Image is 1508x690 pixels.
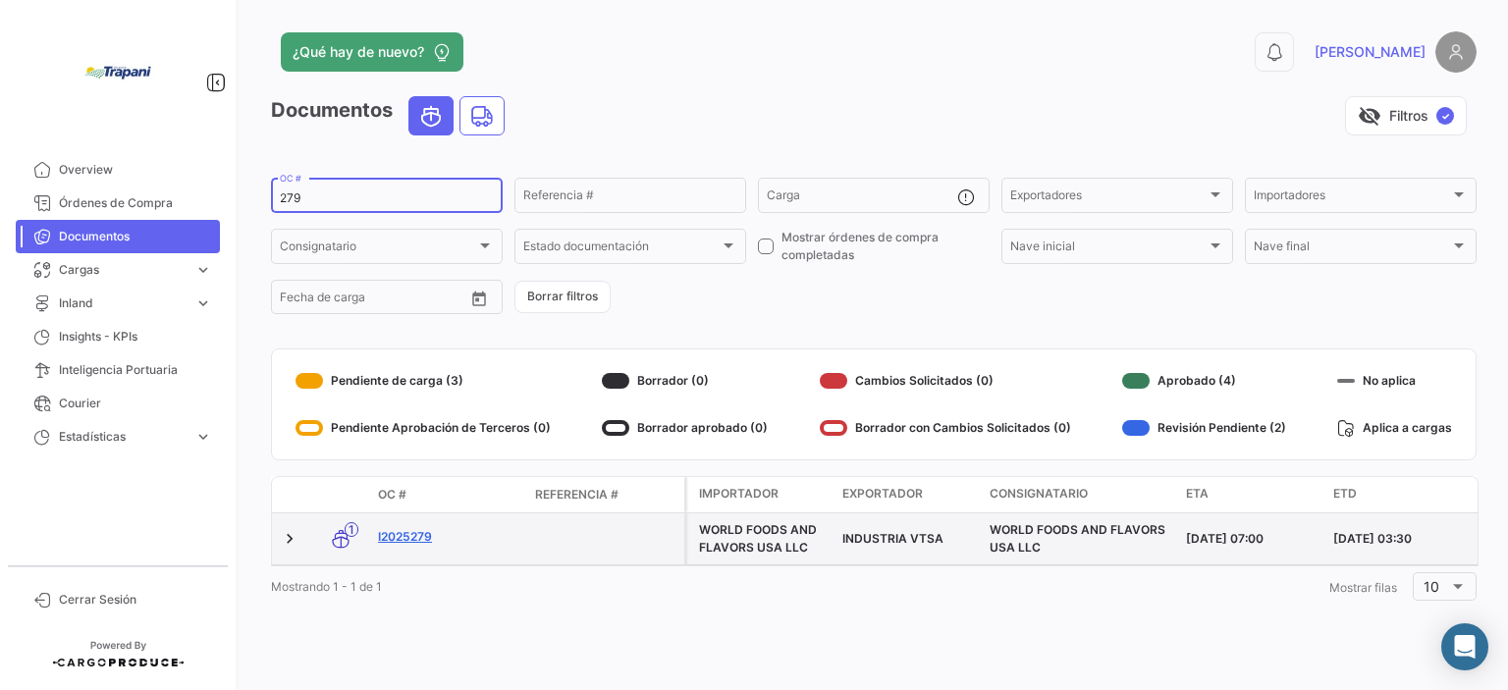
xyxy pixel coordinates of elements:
[1254,242,1450,256] span: Nave final
[514,281,611,313] button: Borrar filtros
[59,228,212,245] span: Documentos
[1010,191,1207,205] span: Exportadores
[59,361,212,379] span: Inteligencia Portuaria
[16,320,220,353] a: Insights - KPIs
[1333,530,1465,548] div: [DATE] 03:30
[1345,96,1467,135] button: visibility_offFiltros✓
[602,365,768,397] div: Borrador (0)
[16,153,220,186] a: Overview
[1122,412,1286,444] div: Revisión Pendiente (2)
[296,412,551,444] div: Pendiente Aprobación de Terceros (0)
[59,261,187,279] span: Cargas
[59,194,212,212] span: Órdenes de Compra
[699,521,827,557] div: WORLD FOODS AND FLAVORS USA LLC
[820,412,1071,444] div: Borrador con Cambios Solicitados (0)
[59,395,212,412] span: Courier
[59,591,212,609] span: Cerrar Sesión
[535,486,619,504] span: Referencia #
[296,365,551,397] div: Pendiente de carga (3)
[820,365,1071,397] div: Cambios Solicitados (0)
[59,328,212,345] span: Insights - KPIs
[1441,623,1488,670] div: Abrir Intercom Messenger
[1329,580,1397,595] span: Mostrar filas
[990,522,1165,555] span: WORLD FOODS AND FLAVORS USA LLC
[16,387,220,420] a: Courier
[59,161,212,179] span: Overview
[1186,485,1209,503] span: ETA
[281,32,463,72] button: ¿Qué hay de nuevo?
[271,96,511,135] h3: Documentos
[59,294,187,312] span: Inland
[781,229,990,264] span: Mostrar órdenes de compra completadas
[1435,31,1477,73] img: placeholder-user.png
[1358,104,1381,128] span: visibility_off
[1424,578,1439,595] span: 10
[69,24,167,122] img: bd005829-9598-4431-b544-4b06bbcd40b2.jpg
[16,186,220,220] a: Órdenes de Compra
[1337,412,1452,444] div: Aplica a cargas
[409,97,453,134] button: Ocean
[1010,242,1207,256] span: Nave inicial
[1122,365,1286,397] div: Aprobado (4)
[990,485,1088,503] span: Consignatario
[271,579,382,594] span: Mostrando 1 - 1 de 1
[16,220,220,253] a: Documentos
[194,428,212,446] span: expand_more
[194,261,212,279] span: expand_more
[16,353,220,387] a: Inteligencia Portuaria
[280,242,476,256] span: Consignatario
[1436,107,1454,125] span: ✓
[602,412,768,444] div: Borrador aprobado (0)
[329,293,417,307] input: Hasta
[378,486,406,504] span: OC #
[460,97,504,134] button: Land
[687,477,835,512] datatable-header-cell: Importador
[527,478,684,511] datatable-header-cell: Referencia #
[194,294,212,312] span: expand_more
[311,487,370,503] datatable-header-cell: Modo de Transporte
[1254,191,1450,205] span: Importadores
[464,284,494,313] button: Open calendar
[842,530,974,548] div: INDUSTRIA VTSA
[1325,477,1473,512] datatable-header-cell: ETD
[699,485,779,503] span: Importador
[1315,42,1426,62] span: [PERSON_NAME]
[345,522,358,537] span: 1
[523,242,720,256] span: Estado documentación
[1333,485,1357,503] span: ETD
[842,485,923,503] span: Exportador
[1178,477,1325,512] datatable-header-cell: ETA
[835,477,982,512] datatable-header-cell: Exportador
[378,528,519,546] a: I2025279
[280,529,299,549] a: Expand/Collapse Row
[293,42,424,62] span: ¿Qué hay de nuevo?
[1337,365,1452,397] div: No aplica
[982,477,1178,512] datatable-header-cell: Consignatario
[59,428,187,446] span: Estadísticas
[1186,530,1318,548] div: [DATE] 07:00
[370,478,527,511] datatable-header-cell: OC #
[280,293,315,307] input: Desde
